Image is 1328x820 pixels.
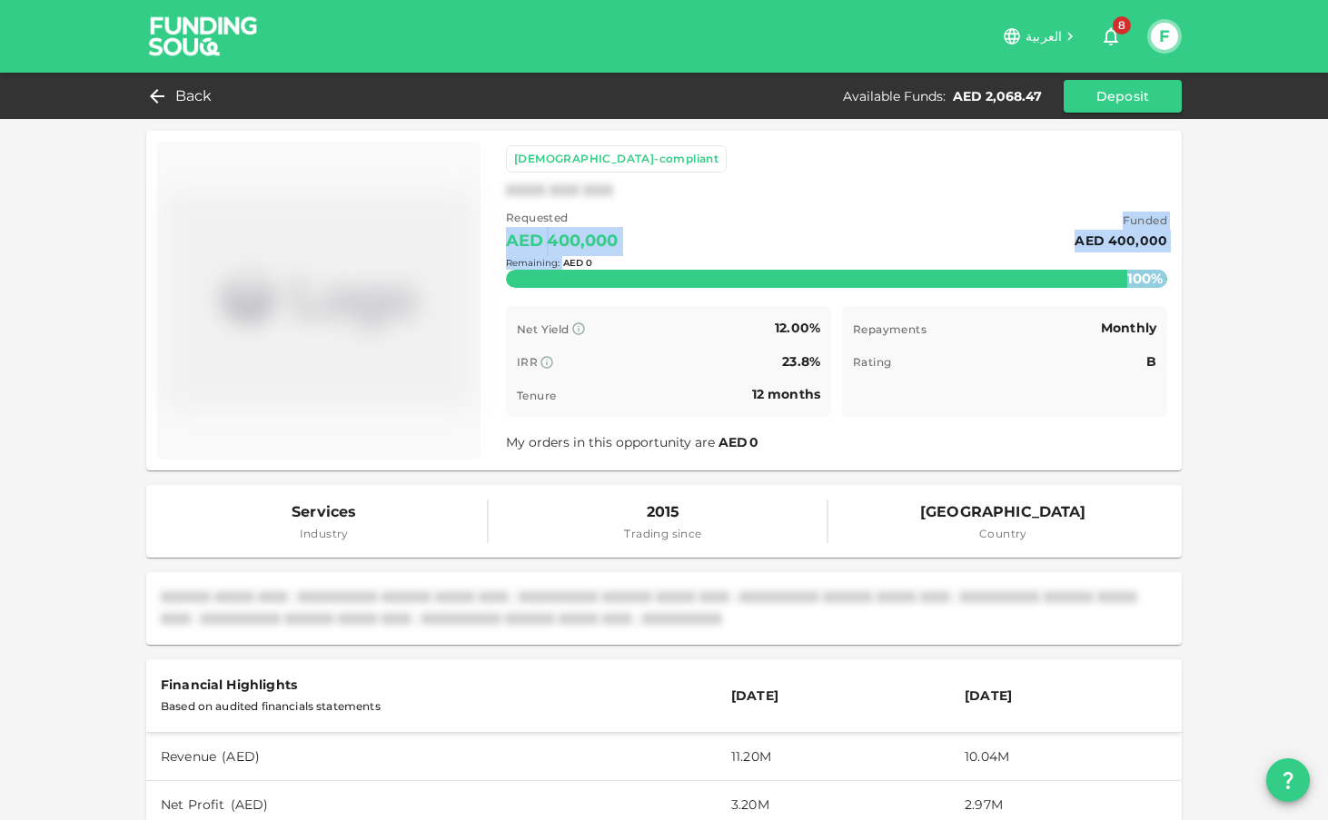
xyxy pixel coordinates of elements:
span: 0 [749,434,758,450]
span: ( AED ) [222,748,260,765]
span: Country [920,525,1086,543]
div: AED 0 [563,256,592,270]
img: Marketplace Logo [164,149,473,452]
span: Net Profit [161,796,225,813]
span: IRR [517,355,538,369]
th: [DATE] [950,659,1182,733]
span: My orders in this opportunity are [506,434,760,450]
span: 12 months [752,386,820,402]
span: العربية [1026,28,1062,44]
span: Net Yield [517,322,570,336]
span: 2015 [624,499,701,525]
span: [GEOGRAPHIC_DATA] [920,499,1086,525]
span: Back [175,84,213,109]
div: XXXX XXX XXX [506,180,613,202]
button: Deposit [1064,80,1182,113]
span: ( AED ) [231,796,269,813]
span: 23.8% [782,353,820,370]
div: AED 2,068.47 [953,87,1042,105]
span: Revenue [161,748,216,765]
div: Based on audited financials statements [161,696,702,717]
button: F [1151,23,1178,50]
span: Repayments [853,322,927,336]
span: B [1146,353,1156,370]
th: [DATE] [717,659,950,733]
button: 8 [1093,18,1129,54]
span: Rating [853,355,891,369]
span: Requested [506,209,619,227]
span: AED [719,434,748,450]
span: Industry [292,525,356,543]
span: Monthly [1101,320,1156,336]
span: Tenure [517,389,556,402]
button: question [1266,758,1310,802]
span: Funded [1075,212,1167,230]
td: 10.04M [950,732,1182,780]
div: [DEMOGRAPHIC_DATA]-compliant [514,150,719,168]
span: 12.00% [775,320,820,336]
td: 11.20M [717,732,950,780]
span: 8 [1113,16,1131,35]
span: Trading since [624,525,701,543]
div: XXXXX XXXX XXX : XXXXXXXX XXXXX XXXX XXX : XXXXXXXX XXXXX XXXX XXX : XXXXXXXX XXXXX XXXX XXX : XX... [161,587,1167,630]
div: Financial Highlights [161,674,702,696]
span: Services [292,499,356,525]
div: Available Funds : [843,87,946,105]
div: Remaining : [506,256,560,270]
